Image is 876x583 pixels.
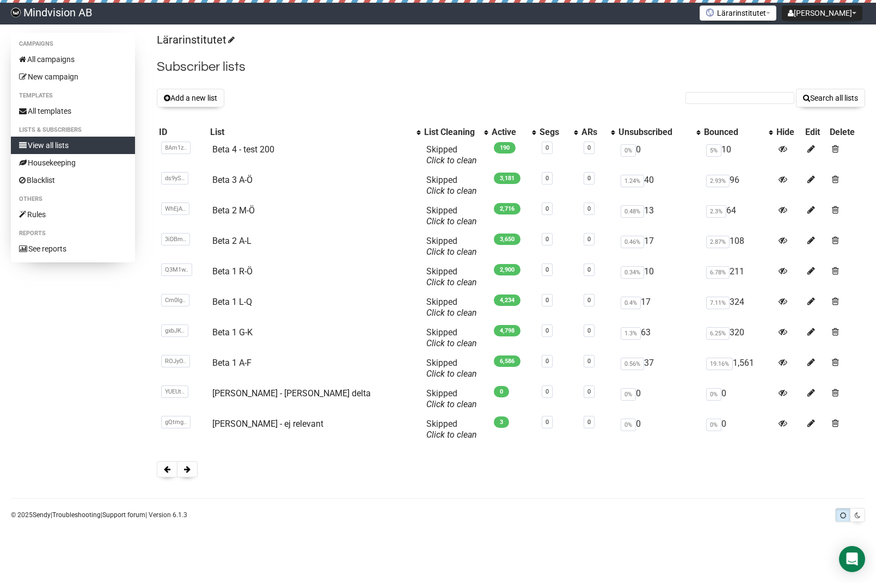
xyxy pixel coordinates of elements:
a: 0 [546,175,549,182]
span: Skipped [426,144,477,165]
span: 3 [494,416,509,428]
a: New campaign [11,68,135,85]
td: 0 [616,140,702,170]
th: Active: No sort applied, activate to apply an ascending sort [489,125,537,140]
td: 17 [616,292,702,323]
a: 0 [587,236,591,243]
a: Sendy [33,511,51,519]
span: 19.16% [706,358,733,370]
a: Click to clean [426,186,477,196]
span: 7.11% [706,297,730,309]
a: 0 [546,388,549,395]
span: 0.48% [621,205,644,218]
div: ID [159,127,205,138]
td: 0 [702,414,774,445]
span: 2,716 [494,203,520,214]
a: Click to clean [426,216,477,226]
span: 0% [621,388,636,401]
span: 4,234 [494,294,520,306]
td: 211 [702,262,774,292]
span: 0% [706,419,721,431]
span: 0.56% [621,358,644,370]
div: List Cleaning [424,127,479,138]
span: Cm0lg.. [161,294,189,306]
a: Beta 1 G-K [212,327,253,337]
td: 10 [616,262,702,292]
a: Click to clean [426,308,477,318]
div: ARs [581,127,605,138]
span: 1.24% [621,175,644,187]
span: WhEjA.. [161,202,189,215]
a: All campaigns [11,51,135,68]
a: Click to clean [426,277,477,287]
div: Delete [830,127,863,138]
div: Unsubscribed [618,127,691,138]
button: Add a new list [157,89,224,107]
a: 0 [546,327,549,334]
th: Hide: No sort applied, sorting is disabled [774,125,803,140]
a: 0 [587,419,591,426]
a: Blacklist [11,171,135,189]
span: 8Am1z.. [161,142,191,154]
a: Housekeeping [11,154,135,171]
span: Skipped [426,388,477,409]
span: 3,650 [494,234,520,245]
span: 2.3% [706,205,726,218]
a: 0 [587,144,591,151]
a: Click to clean [426,429,477,440]
a: 0 [587,266,591,273]
span: 5% [706,144,721,157]
span: 0% [621,144,636,157]
span: 0.4% [621,297,641,309]
a: 0 [546,419,549,426]
a: Lärarinstitutet [157,33,233,46]
span: 0.34% [621,266,644,279]
th: ARs: No sort applied, activate to apply an ascending sort [579,125,616,140]
th: Edit: No sort applied, sorting is disabled [803,125,828,140]
a: [PERSON_NAME] - [PERSON_NAME] delta [212,388,371,398]
a: Beta 1 L-Q [212,297,252,307]
td: 0 [702,384,774,414]
td: 13 [616,201,702,231]
span: ds9yS.. [161,172,188,185]
td: 96 [702,170,774,201]
a: 0 [546,144,549,151]
span: 1.3% [621,327,641,340]
span: YUEUt.. [161,385,188,398]
a: [PERSON_NAME] - ej relevant [212,419,323,429]
button: [PERSON_NAME] [782,5,862,21]
span: 190 [494,142,516,154]
span: Skipped [426,358,477,379]
td: 1,561 [702,353,774,384]
div: Segs [540,127,568,138]
td: 0 [616,384,702,414]
a: 0 [587,205,591,212]
h2: Subscriber lists [157,57,865,77]
a: Beta 2 A-L [212,236,252,246]
a: Beta 1 A-F [212,358,252,368]
td: 40 [616,170,702,201]
img: 358cf83fc0a1f22260b99cc53525f852 [11,8,21,17]
p: © 2025 | | | Version 6.1.3 [11,509,187,521]
a: 0 [587,297,591,304]
th: Segs: No sort applied, activate to apply an ascending sort [537,125,579,140]
div: List [210,127,411,138]
a: 0 [587,175,591,182]
button: Lärarinstitutet [700,5,776,21]
a: Click to clean [426,155,477,165]
span: 0 [494,386,509,397]
span: 2.87% [706,236,730,248]
th: Delete: No sort applied, sorting is disabled [828,125,865,140]
span: Skipped [426,419,477,440]
a: Click to clean [426,247,477,257]
div: Edit [805,127,825,138]
td: 37 [616,353,702,384]
div: Hide [776,127,801,138]
div: Bounced [704,127,763,138]
a: 0 [587,388,591,395]
a: Beta 3 A-Ö [212,175,253,185]
a: 0 [546,266,549,273]
span: 6,586 [494,355,520,367]
a: 0 [546,205,549,212]
button: Search all lists [796,89,865,107]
